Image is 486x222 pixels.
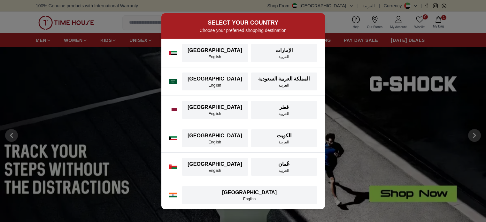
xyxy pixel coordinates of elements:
button: الكويتالعربية [251,129,317,147]
div: English [186,168,244,173]
div: English [186,140,244,145]
p: Choose your preferred shopping destination [169,27,317,34]
div: [GEOGRAPHIC_DATA] [186,75,244,83]
img: Oman flag [169,165,177,169]
div: [GEOGRAPHIC_DATA] [186,132,244,140]
button: الإماراتالعربية [251,44,317,62]
div: عُمان [255,160,313,168]
button: [GEOGRAPHIC_DATA]English [182,101,248,119]
div: [GEOGRAPHIC_DATA] [186,160,244,168]
div: English [186,196,313,202]
button: المملكة العربية السعوديةالعربية [251,73,317,90]
img: UAE flag [169,51,177,55]
button: [GEOGRAPHIC_DATA]English [182,73,248,90]
h2: SELECT YOUR COUNTRY [169,18,317,27]
div: الكويت [255,132,313,140]
div: العربية [255,54,313,59]
div: English [186,111,244,116]
div: العربية [255,111,313,116]
div: قطر [255,103,313,111]
div: English [186,83,244,88]
img: India flag [169,193,177,198]
button: قطرالعربية [251,101,317,119]
div: العربية [255,140,313,145]
button: [GEOGRAPHIC_DATA]English [182,186,317,204]
img: Qatar flag [169,108,177,111]
div: [GEOGRAPHIC_DATA] [186,189,313,196]
div: English [186,54,244,59]
div: الإمارات [255,47,313,54]
div: المملكة العربية السعودية [255,75,313,83]
div: العربية [255,168,313,173]
button: [GEOGRAPHIC_DATA]English [182,44,248,62]
img: Saudi Arabia flag [169,79,177,84]
button: عُمانالعربية [251,158,317,176]
div: [GEOGRAPHIC_DATA] [186,47,244,54]
div: العربية [255,83,313,88]
img: Kuwait flag [169,136,177,140]
button: [GEOGRAPHIC_DATA]English [182,158,248,176]
div: [GEOGRAPHIC_DATA] [186,103,244,111]
button: [GEOGRAPHIC_DATA]English [182,129,248,147]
